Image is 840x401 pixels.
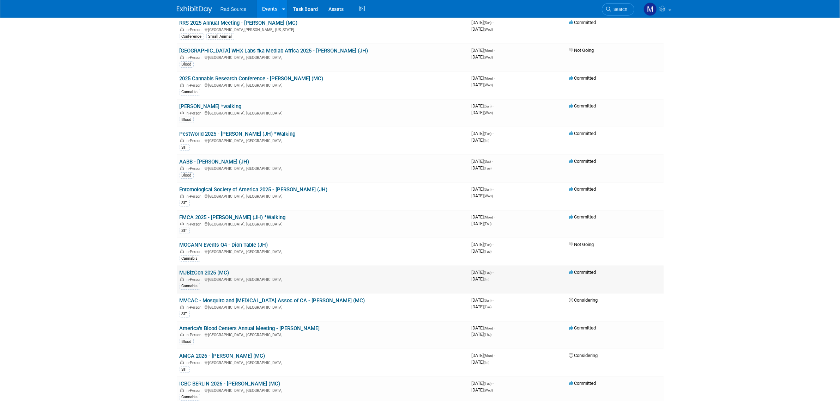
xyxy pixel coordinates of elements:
[484,215,493,219] span: (Mon)
[180,193,466,199] div: [GEOGRAPHIC_DATA], [GEOGRAPHIC_DATA]
[180,82,466,88] div: [GEOGRAPHIC_DATA], [GEOGRAPHIC_DATA]
[472,75,495,81] span: [DATE]
[484,160,491,164] span: (Sat)
[180,75,324,82] a: 2025 Cannabis Research Conference - [PERSON_NAME] (MC)
[180,297,365,304] a: MVCAC - Mosquito and [MEDICAL_DATA] Assoc of CA - [PERSON_NAME] (MC)
[493,381,494,386] span: -
[494,48,495,53] span: -
[472,387,493,393] span: [DATE]
[484,187,492,191] span: (Sun)
[180,110,466,116] div: [GEOGRAPHIC_DATA], [GEOGRAPHIC_DATA]
[186,27,204,32] span: In-Person
[472,159,493,164] span: [DATE]
[186,277,204,282] span: In-Person
[180,61,194,68] div: Blood
[484,194,493,198] span: (Wed)
[493,297,494,303] span: -
[569,297,598,303] span: Considering
[180,54,466,60] div: [GEOGRAPHIC_DATA], [GEOGRAPHIC_DATA]
[186,305,204,310] span: In-Person
[472,332,492,337] span: [DATE]
[180,48,368,54] a: [GEOGRAPHIC_DATA] WHX Labs fka Medlab Africa 2025 - [PERSON_NAME] (JH)
[472,325,495,331] span: [DATE]
[484,249,492,253] span: (Tue)
[186,194,204,199] span: In-Person
[494,325,495,331] span: -
[611,7,628,12] span: Search
[180,387,466,393] div: [GEOGRAPHIC_DATA], [GEOGRAPHIC_DATA]
[484,83,493,87] span: (Wed)
[569,159,596,164] span: Committed
[180,89,200,95] div: Cannabis
[180,305,184,309] img: In-Person Event
[186,249,204,254] span: In-Person
[493,270,494,275] span: -
[643,2,657,16] img: Melissa Conboy
[494,353,495,358] span: -
[484,138,490,142] span: (Fri)
[180,339,194,345] div: Blood
[569,186,596,192] span: Committed
[186,55,204,60] span: In-Person
[180,137,466,143] div: [GEOGRAPHIC_DATA], [GEOGRAPHIC_DATA]
[484,132,492,136] span: (Tue)
[180,366,190,373] div: SIT
[472,186,494,192] span: [DATE]
[472,359,490,365] span: [DATE]
[472,276,490,282] span: [DATE]
[180,117,194,123] div: Blood
[569,325,596,331] span: Committed
[472,353,495,358] span: [DATE]
[180,311,190,317] div: SIT
[484,277,490,281] span: (Fri)
[180,103,242,110] a: [PERSON_NAME] *walking
[180,27,184,31] img: In-Person Event
[180,255,200,262] div: Cannabis
[569,131,596,136] span: Committed
[472,248,492,254] span: [DATE]
[494,214,495,220] span: -
[569,20,596,25] span: Committed
[180,333,184,336] img: In-Person Event
[484,21,492,25] span: (Sun)
[569,242,594,247] span: Not Going
[472,26,493,32] span: [DATE]
[472,103,494,109] span: [DATE]
[472,304,492,309] span: [DATE]
[484,305,492,309] span: (Tue)
[494,75,495,81] span: -
[180,159,249,165] a: AABB - [PERSON_NAME] (JH)
[472,221,492,226] span: [DATE]
[472,381,494,386] span: [DATE]
[472,110,493,115] span: [DATE]
[180,111,184,115] img: In-Person Event
[180,381,280,387] a: ICBC BERLIN 2026 - [PERSON_NAME] (MC)
[484,222,492,226] span: (Thu)
[180,165,466,171] div: [GEOGRAPHIC_DATA], [GEOGRAPHIC_DATA]
[180,394,200,400] div: Cannabis
[180,33,204,40] div: Conference
[180,332,466,337] div: [GEOGRAPHIC_DATA], [GEOGRAPHIC_DATA]
[569,353,598,358] span: Considering
[484,166,492,170] span: (Tue)
[180,277,184,281] img: In-Person Event
[186,111,204,116] span: In-Person
[569,48,594,53] span: Not Going
[177,6,212,13] img: ExhibitDay
[472,54,493,60] span: [DATE]
[186,166,204,171] span: In-Person
[180,200,190,206] div: SIT
[180,186,328,193] a: Entomological Society of America 2025 - [PERSON_NAME] (JH)
[180,83,184,87] img: In-Person Event
[569,103,596,109] span: Committed
[472,82,493,87] span: [DATE]
[484,333,492,337] span: (Thu)
[569,270,596,275] span: Committed
[493,131,494,136] span: -
[180,221,466,227] div: [GEOGRAPHIC_DATA], [GEOGRAPHIC_DATA]
[493,20,494,25] span: -
[484,76,493,80] span: (Mon)
[180,270,229,276] a: MJBizCon 2025 (MC)
[484,326,493,330] span: (Mon)
[472,297,494,303] span: [DATE]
